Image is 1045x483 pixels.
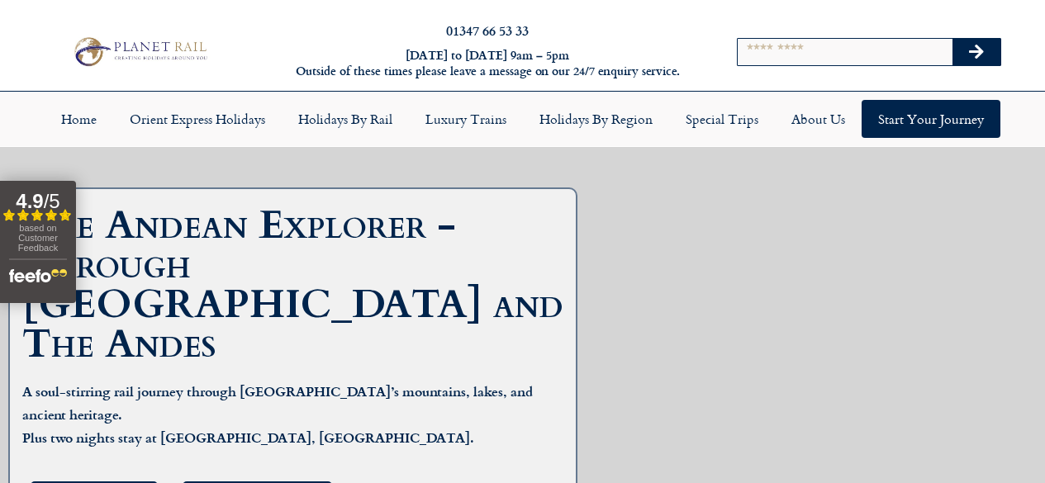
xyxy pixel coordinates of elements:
[69,34,211,69] img: Planet Rail Train Holidays Logo
[22,206,572,364] h1: The Andean Explorer - Through [GEOGRAPHIC_DATA] and The Andes
[523,100,669,138] a: Holidays by Region
[45,100,113,138] a: Home
[283,48,692,78] h6: [DATE] to [DATE] 9am – 5pm Outside of these times please leave a message on our 24/7 enquiry serv...
[113,100,282,138] a: Orient Express Holidays
[8,100,1037,138] nav: Menu
[282,100,409,138] a: Holidays by Rail
[775,100,862,138] a: About Us
[22,381,533,446] strong: A soul-stirring rail journey through [GEOGRAPHIC_DATA]’s mountains, lakes, and ancient heritage. ...
[862,100,1000,138] a: Start your Journey
[446,21,529,40] a: 01347 66 53 33
[669,100,775,138] a: Special Trips
[409,100,523,138] a: Luxury Trains
[952,39,1000,65] button: Search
